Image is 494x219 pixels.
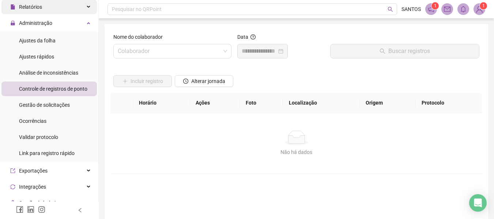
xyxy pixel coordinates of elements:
[250,34,256,39] span: question-circle
[444,6,450,12] span: mail
[19,70,78,76] span: Análise de inconsistências
[175,79,233,85] a: Alterar jornada
[469,194,487,212] div: Open Intercom Messenger
[19,134,58,140] span: Validar protocolo
[360,93,416,113] th: Origem
[460,6,467,12] span: bell
[10,200,15,205] span: apartment
[388,7,393,12] span: search
[10,20,15,26] span: lock
[19,184,46,190] span: Integrações
[474,4,485,15] img: 93950
[434,3,437,8] span: 1
[190,93,240,113] th: Ações
[283,93,360,113] th: Localização
[10,184,15,189] span: sync
[38,206,45,213] span: instagram
[19,168,48,174] span: Exportações
[10,4,15,10] span: file
[19,86,87,92] span: Controle de registros de ponto
[19,118,46,124] span: Ocorrências
[10,168,15,173] span: export
[78,208,83,213] span: left
[19,38,56,44] span: Ajustes da folha
[431,2,439,10] sup: 1
[480,2,487,10] sup: Atualize o seu contato no menu Meus Dados
[330,44,479,58] button: Buscar registros
[401,5,421,13] span: SANTOS
[416,93,482,113] th: Protocolo
[19,150,75,156] span: Link para registro rápido
[113,33,167,41] label: Nome do colaborador
[27,206,34,213] span: linkedin
[19,102,70,108] span: Gestão de solicitações
[240,93,283,113] th: Foto
[16,206,23,213] span: facebook
[119,148,474,156] div: Não há dados
[191,77,225,85] span: Alterar jornada
[19,200,63,206] span: Gestão de holerites
[19,4,42,10] span: Relatórios
[133,93,190,113] th: Horário
[237,34,248,40] span: Data
[113,75,172,87] button: Incluir registro
[183,79,188,84] span: clock-circle
[19,54,54,60] span: Ajustes rápidos
[482,3,485,8] span: 1
[175,75,233,87] button: Alterar jornada
[19,20,52,26] span: Administração
[428,6,434,12] span: notification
